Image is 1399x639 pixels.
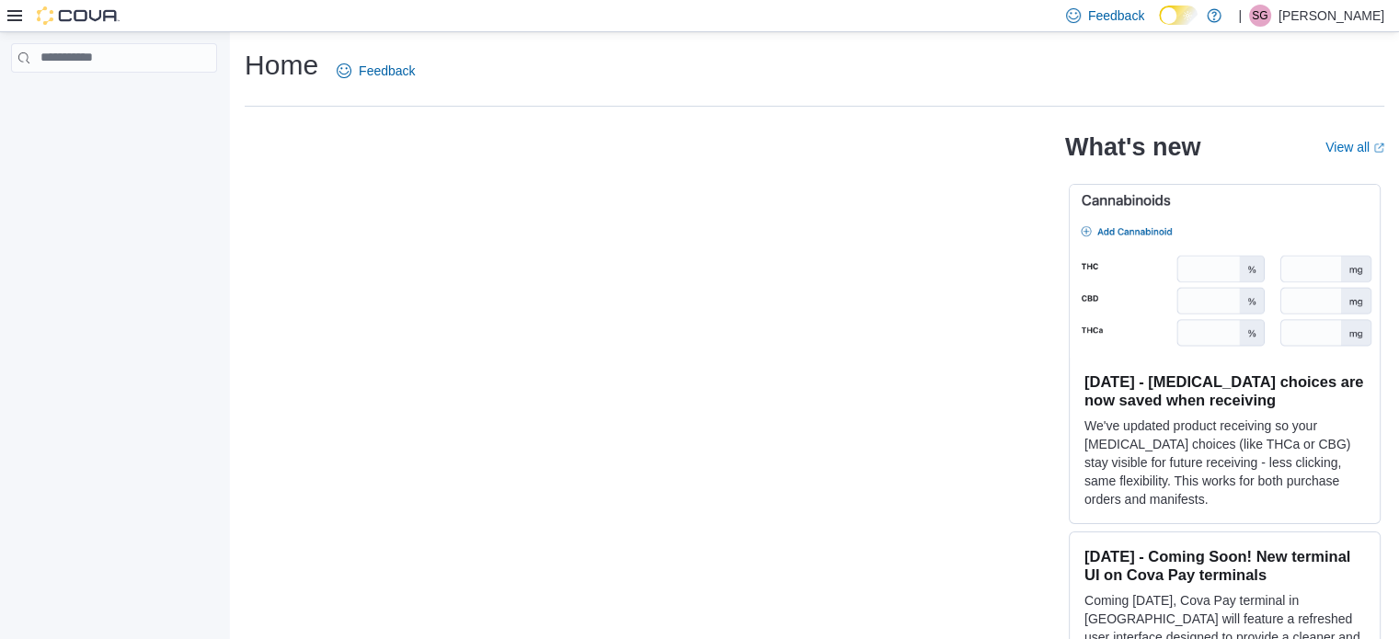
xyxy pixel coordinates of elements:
[1084,416,1365,508] p: We've updated product receiving so your [MEDICAL_DATA] choices (like THCa or CBG) stay visible fo...
[1088,6,1144,25] span: Feedback
[1238,5,1242,27] p: |
[329,52,422,89] a: Feedback
[1252,5,1267,27] span: SG
[1065,132,1200,162] h2: What's new
[1159,25,1160,26] span: Dark Mode
[37,6,120,25] img: Cova
[245,47,318,84] h1: Home
[1159,6,1198,25] input: Dark Mode
[11,76,217,120] nav: Complex example
[1084,372,1365,409] h3: [DATE] - [MEDICAL_DATA] choices are now saved when receiving
[359,62,415,80] span: Feedback
[1325,140,1384,154] a: View allExternal link
[1279,5,1384,27] p: [PERSON_NAME]
[1249,5,1271,27] div: Skylar Goodale
[1373,143,1384,154] svg: External link
[1084,547,1365,584] h3: [DATE] - Coming Soon! New terminal UI on Cova Pay terminals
